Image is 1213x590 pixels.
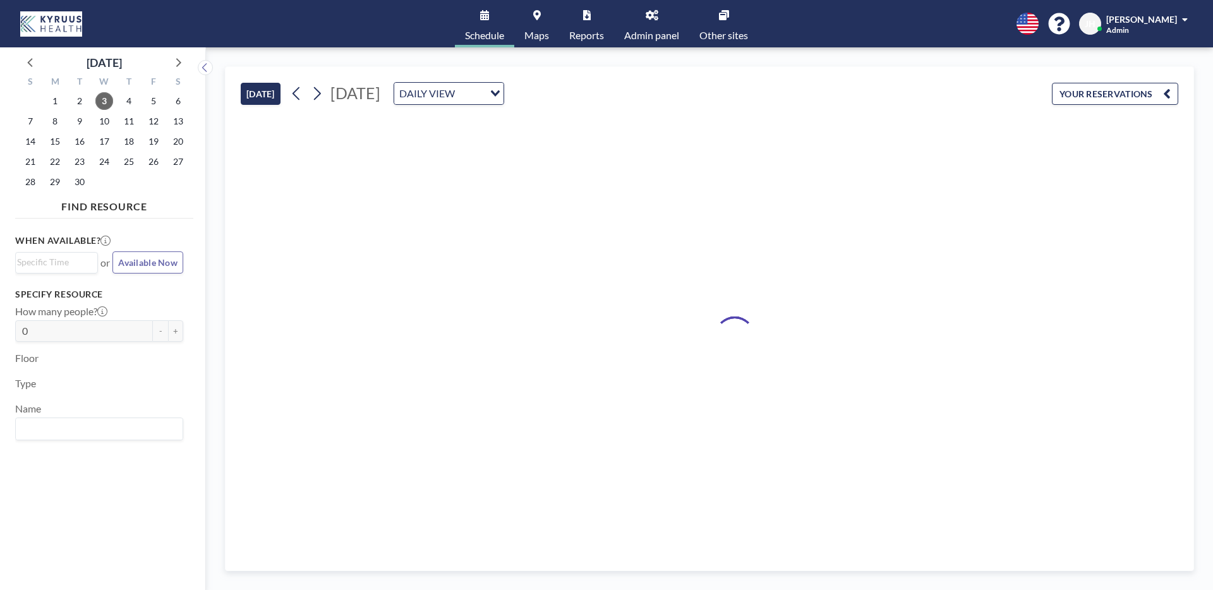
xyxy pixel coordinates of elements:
[118,257,178,268] span: Available Now
[1085,18,1095,30] span: JH
[15,352,39,364] label: Floor
[15,402,41,415] label: Name
[145,153,162,171] span: Friday, September 26, 2025
[112,251,183,274] button: Available Now
[16,418,183,440] div: Search for option
[20,11,82,37] img: organization-logo
[169,92,187,110] span: Saturday, September 6, 2025
[569,30,604,40] span: Reports
[145,92,162,110] span: Friday, September 5, 2025
[120,133,138,150] span: Thursday, September 18, 2025
[46,92,64,110] span: Monday, September 1, 2025
[46,133,64,150] span: Monday, September 15, 2025
[166,75,190,91] div: S
[18,75,43,91] div: S
[624,30,679,40] span: Admin panel
[394,83,504,104] div: Search for option
[95,112,113,130] span: Wednesday, September 10, 2025
[21,173,39,191] span: Sunday, September 28, 2025
[21,153,39,171] span: Sunday, September 21, 2025
[169,112,187,130] span: Saturday, September 13, 2025
[15,377,36,390] label: Type
[68,75,92,91] div: T
[71,112,88,130] span: Tuesday, September 9, 2025
[397,85,457,102] span: DAILY VIEW
[116,75,141,91] div: T
[1106,14,1177,25] span: [PERSON_NAME]
[169,133,187,150] span: Saturday, September 20, 2025
[330,83,380,102] span: [DATE]
[120,92,138,110] span: Thursday, September 4, 2025
[1106,25,1129,35] span: Admin
[168,320,183,342] button: +
[16,253,97,272] div: Search for option
[95,92,113,110] span: Wednesday, September 3, 2025
[699,30,748,40] span: Other sites
[95,153,113,171] span: Wednesday, September 24, 2025
[153,320,168,342] button: -
[145,112,162,130] span: Friday, September 12, 2025
[15,195,193,213] h4: FIND RESOURCE
[95,133,113,150] span: Wednesday, September 17, 2025
[87,54,122,71] div: [DATE]
[17,255,90,269] input: Search for option
[100,256,110,269] span: or
[71,153,88,171] span: Tuesday, September 23, 2025
[15,305,107,318] label: How many people?
[141,75,166,91] div: F
[241,83,281,105] button: [DATE]
[120,153,138,171] span: Thursday, September 25, 2025
[1052,83,1178,105] button: YOUR RESERVATIONS
[169,153,187,171] span: Saturday, September 27, 2025
[17,421,176,437] input: Search for option
[43,75,68,91] div: M
[71,173,88,191] span: Tuesday, September 30, 2025
[46,112,64,130] span: Monday, September 8, 2025
[71,92,88,110] span: Tuesday, September 2, 2025
[465,30,504,40] span: Schedule
[21,112,39,130] span: Sunday, September 7, 2025
[524,30,549,40] span: Maps
[21,133,39,150] span: Sunday, September 14, 2025
[46,173,64,191] span: Monday, September 29, 2025
[15,289,183,300] h3: Specify resource
[71,133,88,150] span: Tuesday, September 16, 2025
[46,153,64,171] span: Monday, September 22, 2025
[145,133,162,150] span: Friday, September 19, 2025
[120,112,138,130] span: Thursday, September 11, 2025
[92,75,117,91] div: W
[459,85,483,102] input: Search for option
